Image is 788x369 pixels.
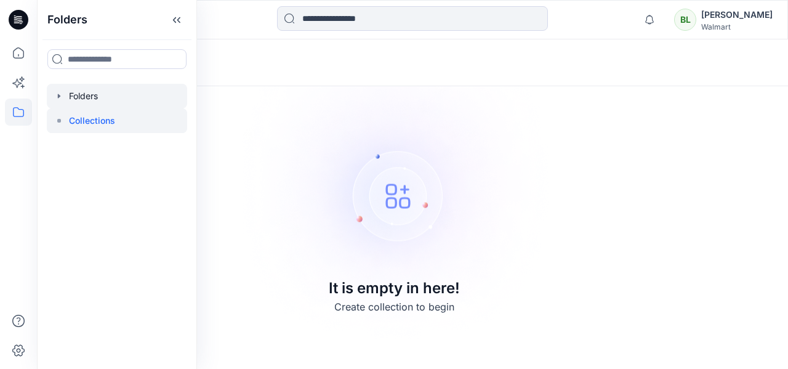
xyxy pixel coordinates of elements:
img: Empty collections page [222,12,566,357]
div: [PERSON_NAME] [701,7,773,22]
p: Create collection to begin [334,299,454,314]
div: BL [674,9,696,31]
p: It is empty in here! [329,277,460,299]
div: Walmart [701,22,773,31]
p: Collections [69,113,115,128]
